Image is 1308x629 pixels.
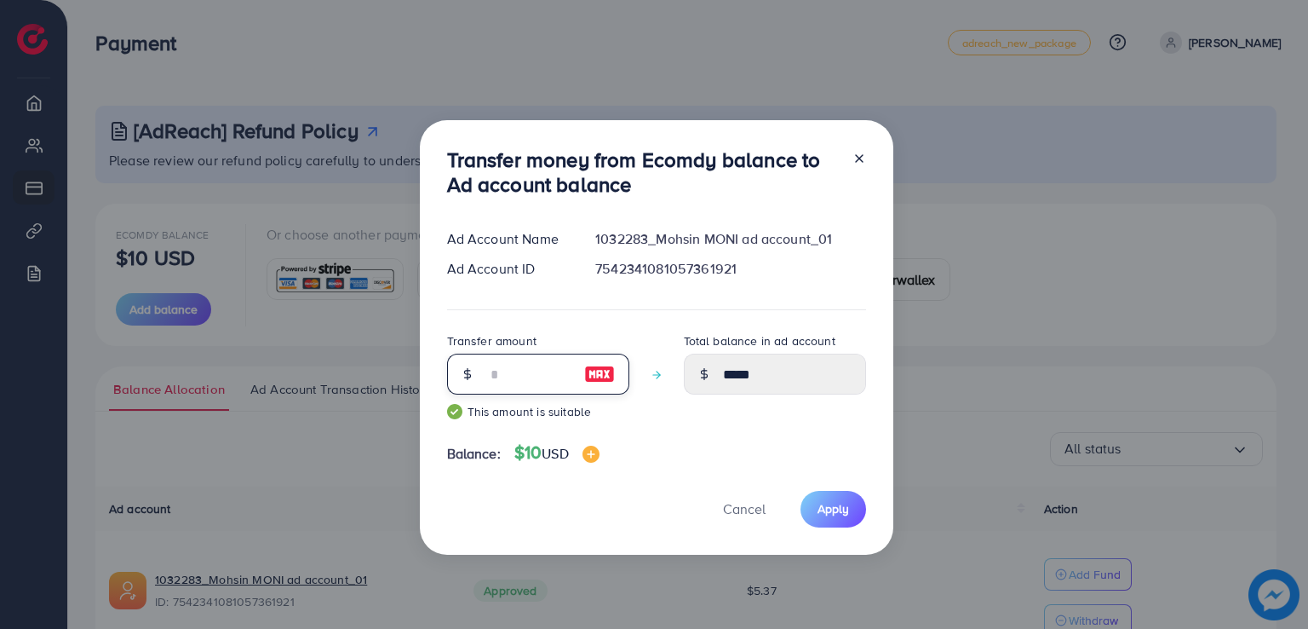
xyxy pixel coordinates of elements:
[447,332,536,349] label: Transfer amount
[433,229,582,249] div: Ad Account Name
[447,404,462,419] img: guide
[817,500,849,517] span: Apply
[584,364,615,384] img: image
[447,403,629,420] small: This amount is suitable
[433,259,582,279] div: Ad Account ID
[702,491,787,528] button: Cancel
[800,491,866,528] button: Apply
[684,332,835,349] label: Total balance in ad account
[582,229,879,249] div: 1032283_Mohsin MONI ad account_01
[582,259,879,279] div: 7542341081057361921
[514,442,599,464] h4: $10
[447,444,501,464] span: Balance:
[582,446,599,463] img: image
[542,444,568,463] span: USD
[447,147,839,197] h3: Transfer money from Ecomdy balance to Ad account balance
[723,499,766,518] span: Cancel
